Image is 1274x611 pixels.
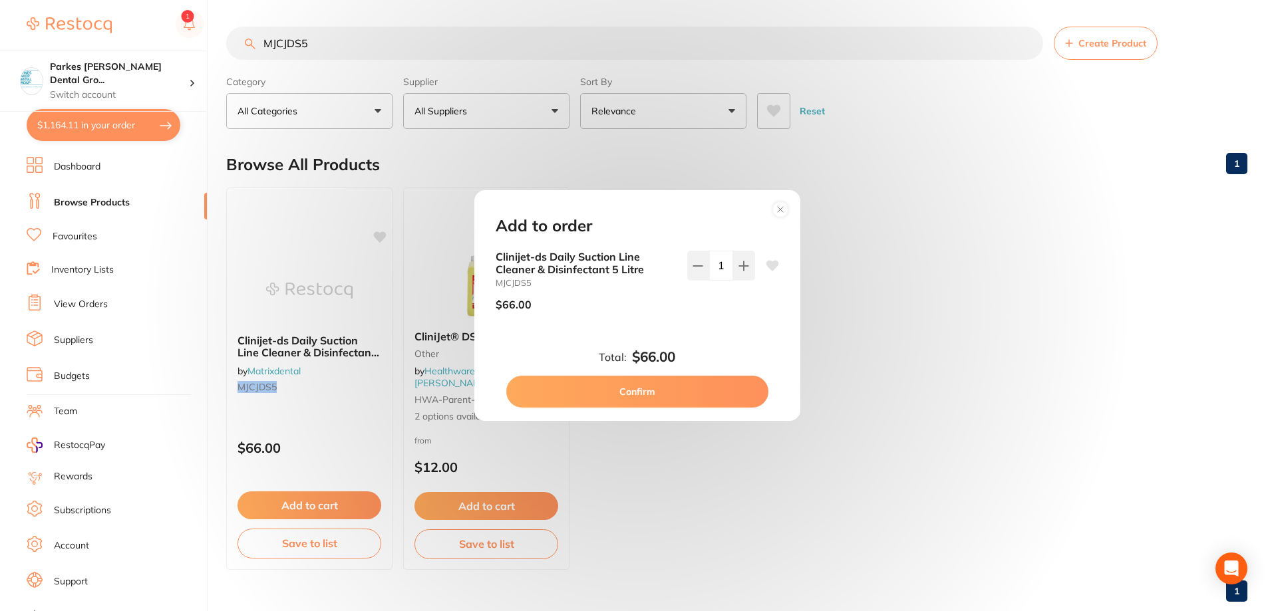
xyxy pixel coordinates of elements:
b: $66.00 [632,349,675,365]
button: Confirm [506,376,768,408]
small: MJCJDS5 [496,278,677,288]
b: Clinijet-ds Daily Suction Line Cleaner & Disinfectant 5 Litre [496,251,677,275]
h2: Add to order [496,217,592,235]
div: Open Intercom Messenger [1215,552,1247,584]
label: Total: [599,351,627,363]
p: $66.00 [496,299,532,310]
